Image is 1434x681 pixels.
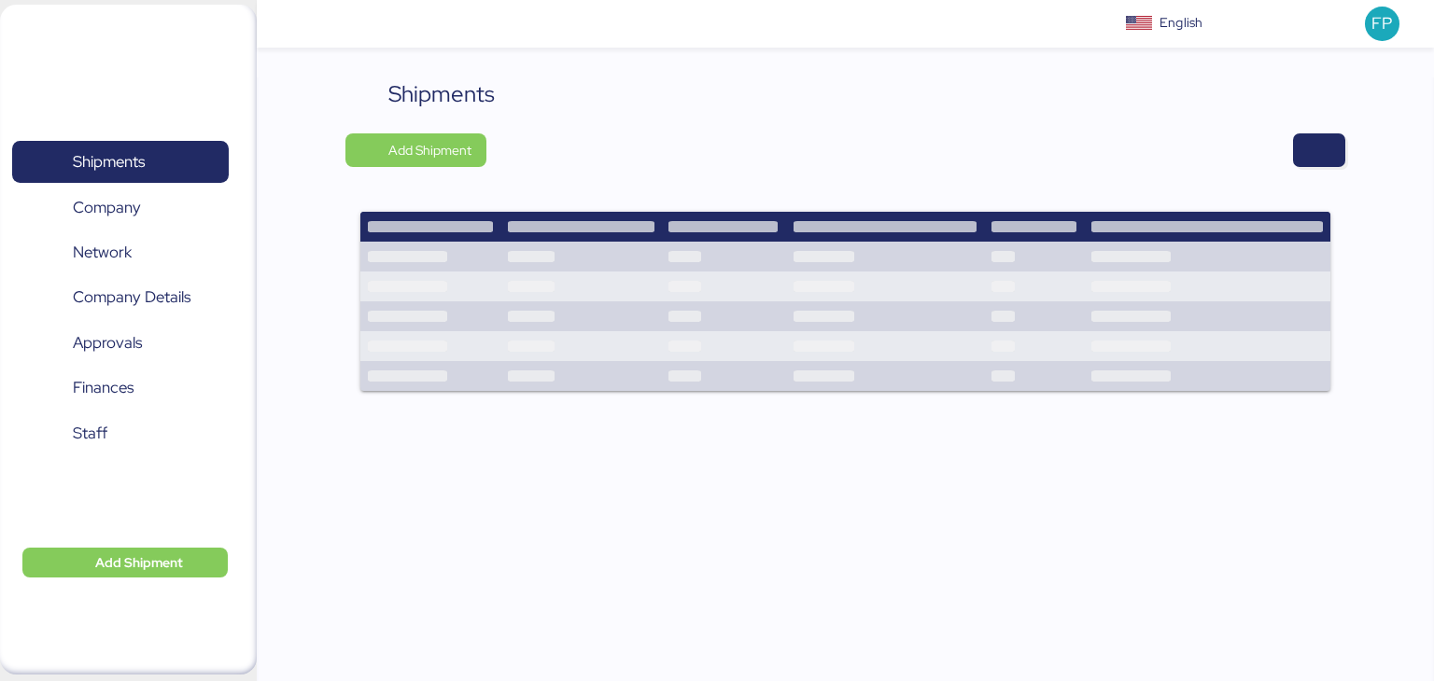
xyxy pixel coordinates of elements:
button: Add Shipment [22,548,228,577]
span: Add Shipment [388,139,471,161]
span: Company Details [73,284,190,311]
span: Shipments [73,148,145,175]
span: Approvals [73,329,142,356]
a: Company Details [12,276,229,319]
span: FP [1371,11,1392,35]
span: Finances [73,374,134,401]
div: Shipments [388,77,495,111]
span: Staff [73,420,107,447]
button: Add Shipment [345,133,486,167]
a: Shipments [12,141,229,184]
a: Finances [12,367,229,410]
span: Network [73,239,132,266]
div: English [1160,13,1202,33]
a: Network [12,231,229,274]
button: Menu [268,8,300,40]
a: Staff [12,412,229,455]
span: Add Shipment [95,551,183,574]
span: Company [73,194,141,221]
a: Company [12,186,229,229]
a: Approvals [12,322,229,365]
